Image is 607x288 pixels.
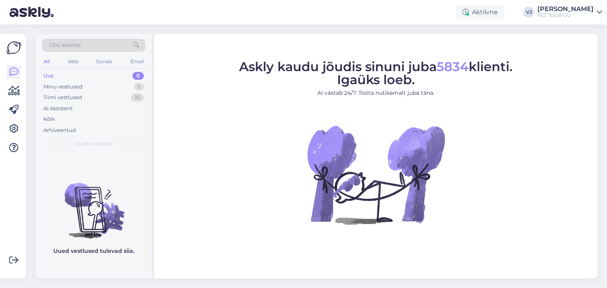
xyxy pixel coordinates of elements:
span: Otsi kliente [49,41,81,49]
div: Minu vestlused [43,83,83,91]
span: Uued vestlused [75,140,112,147]
div: AI Assistent [43,105,73,113]
span: 5834 [437,59,469,74]
div: All [42,56,51,67]
a: [PERSON_NAME]TEZ TOUR OÜ [537,6,602,19]
div: TEZ TOUR OÜ [537,12,594,19]
div: [PERSON_NAME] [537,6,594,12]
div: VJ [523,7,534,18]
div: Kõik [43,115,55,123]
p: Uued vestlused tulevad siia. [53,247,134,255]
img: No chats [36,169,152,240]
div: Email [129,56,145,67]
div: Arhiveeritud [43,126,76,134]
div: Tiimi vestlused [43,94,82,102]
div: Aktiivne [456,5,504,19]
div: 16 [131,94,144,102]
div: 1 [134,83,144,91]
div: Socials [94,56,114,67]
img: Askly Logo [6,40,21,55]
span: Askly kaudu jõudis sinuni juba klienti. Igaüks loeb. [239,59,513,87]
p: AI vastab 24/7. Tööta nutikamalt juba täna. [239,89,513,97]
img: No Chat active [305,104,447,246]
div: Web [66,56,80,67]
div: Uus [43,72,54,80]
div: 0 [132,72,144,80]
